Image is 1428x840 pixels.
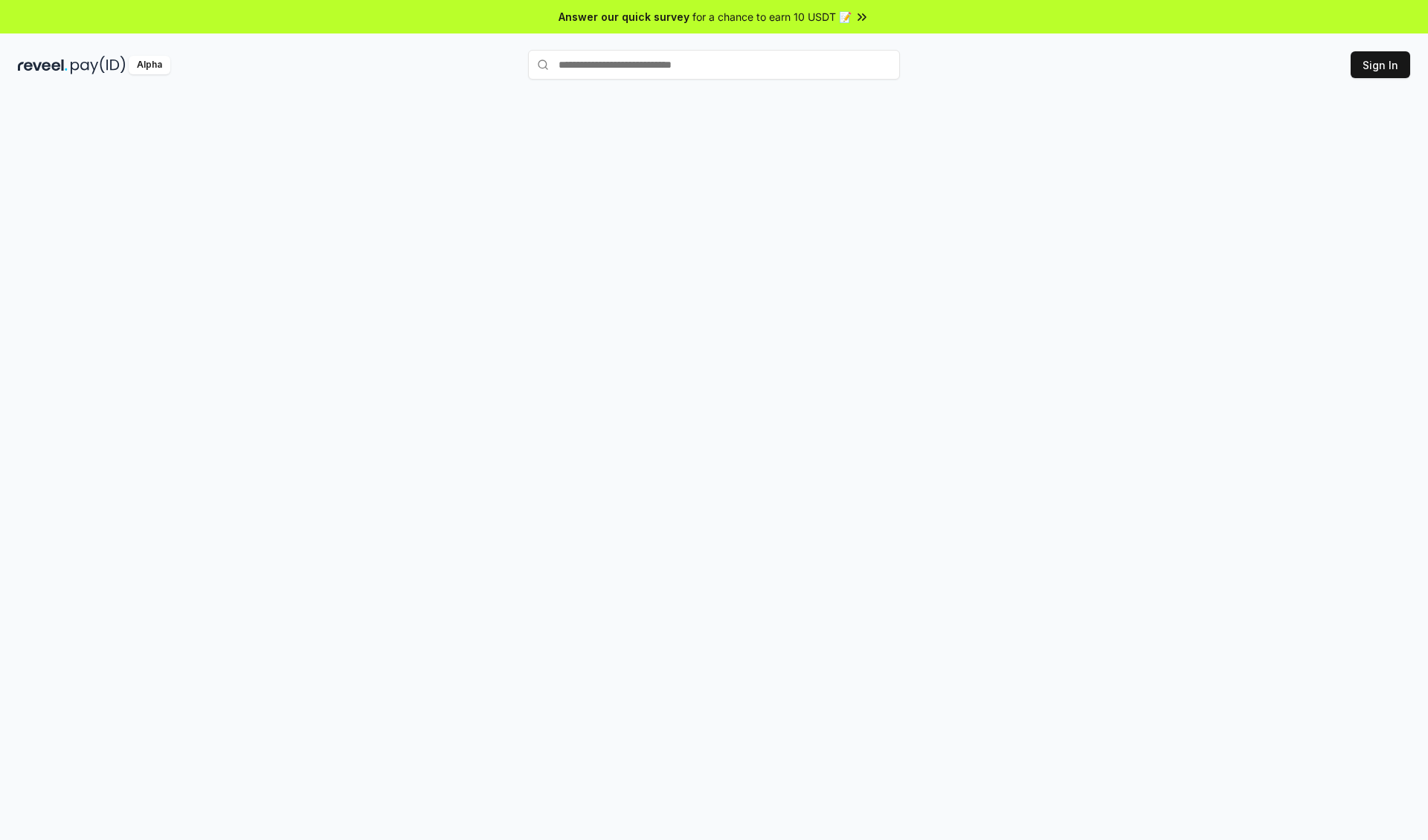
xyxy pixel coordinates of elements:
img: reveel_dark [18,56,68,74]
span: Answer our quick survey [559,9,689,25]
img: pay_id [71,56,126,74]
div: Alpha [129,56,170,74]
span: for a chance to earn 10 USDT 📝 [692,9,852,25]
button: Sign In [1351,51,1410,78]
